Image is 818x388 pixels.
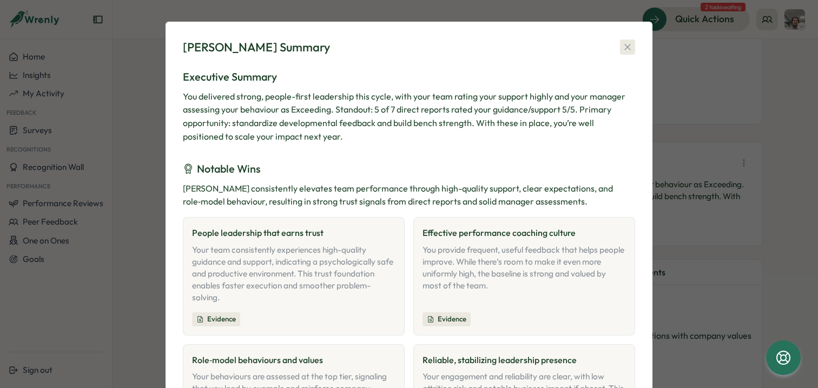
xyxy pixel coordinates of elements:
[183,182,635,209] div: [PERSON_NAME] consistently elevates team performance through high-quality support, clear expectat...
[183,90,635,143] div: You delivered strong, people-first leadership this cycle, with your team rating your support high...
[197,161,261,177] h3: Notable Wins
[183,69,635,86] h3: Executive Summary
[423,353,626,367] h4: Reliable, stabilizing leadership presence
[423,312,471,326] div: Evidence
[423,226,626,240] h4: Effective performance coaching culture
[192,226,395,240] h4: People leadership that earns trust
[192,312,240,326] div: Evidence
[423,244,626,292] div: You provide frequent, useful feedback that helps people improve. While there’s room to make it ev...
[192,353,395,367] h4: Role‑model behaviours and values
[183,39,330,56] div: [PERSON_NAME] Summary
[192,244,395,304] div: Your team consistently experiences high-quality guidance and support, indicating a psychologicall...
